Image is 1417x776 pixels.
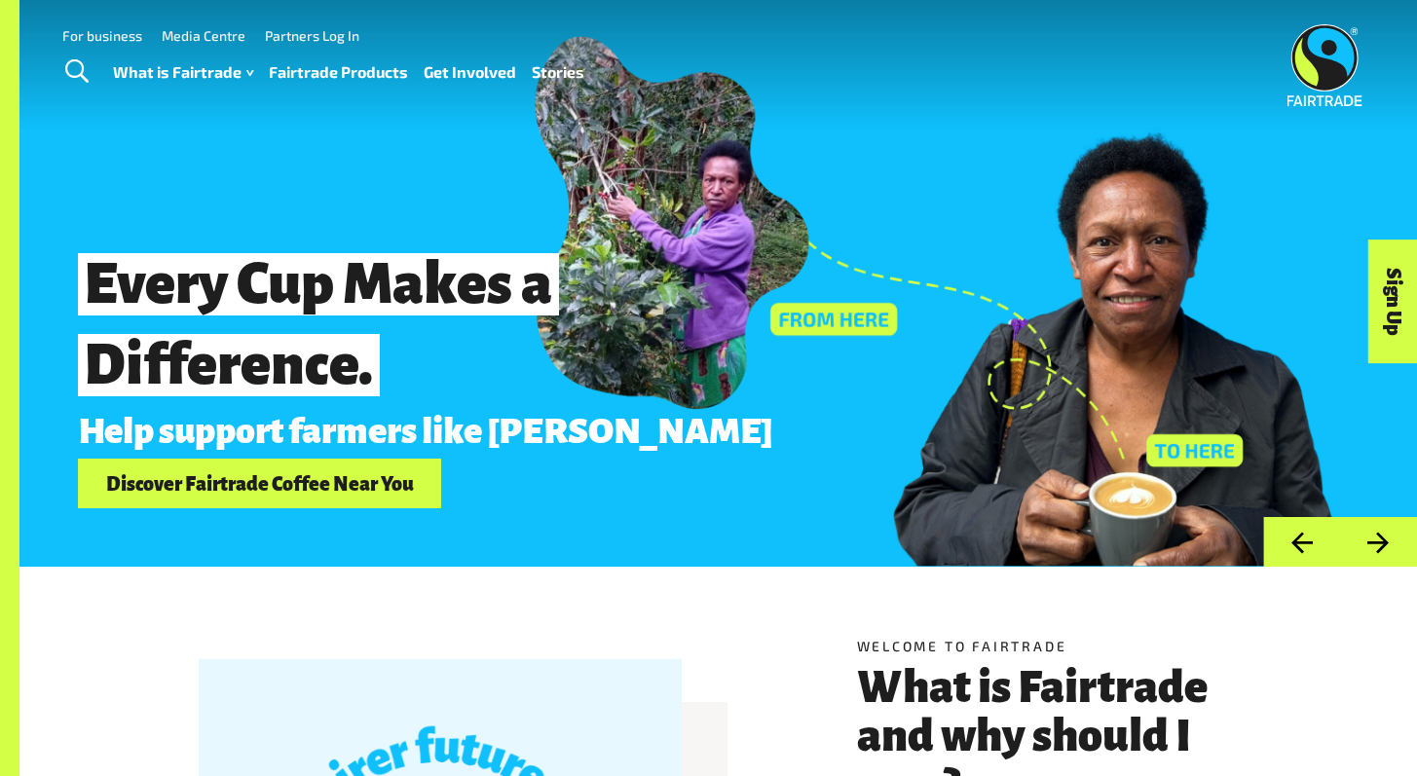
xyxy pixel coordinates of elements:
[78,253,559,396] span: Every Cup Makes a Difference.
[1263,517,1340,567] button: Previous
[62,27,142,44] a: For business
[78,459,441,508] a: Discover Fairtrade Coffee Near You
[265,27,359,44] a: Partners Log In
[1287,24,1362,106] img: Fairtrade Australia New Zealand logo
[78,412,1141,451] p: Help support farmers like [PERSON_NAME]
[162,27,245,44] a: Media Centre
[1340,517,1417,567] button: Next
[532,58,584,87] a: Stories
[269,58,408,87] a: Fairtrade Products
[424,58,516,87] a: Get Involved
[857,636,1239,656] h5: Welcome to Fairtrade
[113,58,253,87] a: What is Fairtrade
[53,48,100,96] a: Toggle Search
